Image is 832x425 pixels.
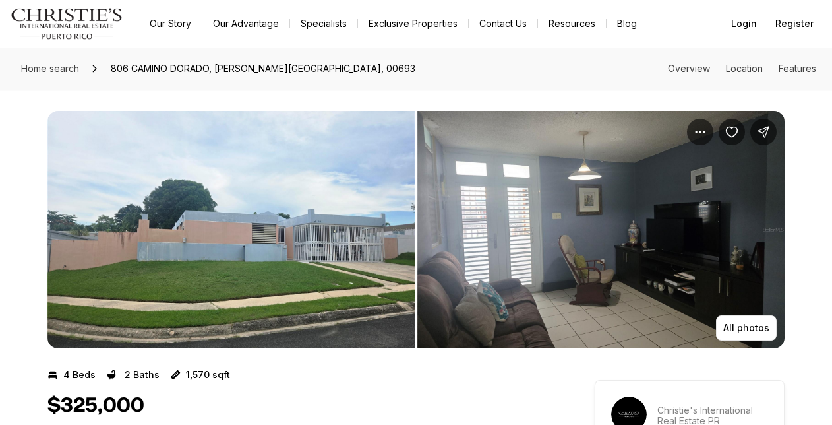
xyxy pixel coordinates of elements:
button: View image gallery [417,111,785,348]
div: Listing Photos [47,111,785,348]
span: 806 CAMINO DORADO, [PERSON_NAME][GEOGRAPHIC_DATA], 00693 [105,58,421,79]
button: All photos [716,315,777,341]
button: Property options [687,119,713,145]
img: logo [11,8,123,40]
button: Save Property: 806 CAMINO DORADO [719,119,745,145]
a: Resources [538,15,606,33]
span: Register [775,18,814,29]
a: Our Story [139,15,202,33]
p: 1,570 sqft [186,370,230,380]
nav: Page section menu [668,63,816,74]
a: Skip to: Overview [668,63,710,74]
a: Skip to: Location [726,63,763,74]
a: Specialists [290,15,357,33]
p: 2 Baths [125,370,160,380]
h1: $325,000 [47,393,144,418]
button: Contact Us [469,15,537,33]
li: 1 of 4 [47,111,415,348]
a: Skip to: Features [779,63,816,74]
p: All photos [723,323,769,333]
span: Login [731,18,757,29]
a: Exclusive Properties [358,15,468,33]
a: Our Advantage [202,15,289,33]
span: Home search [21,63,79,74]
p: 4 Beds [63,370,96,380]
li: 2 of 4 [417,111,785,348]
button: Login [723,11,765,37]
button: Share Property: 806 CAMINO DORADO [750,119,777,145]
a: Home search [16,58,84,79]
button: View image gallery [47,111,415,348]
a: Blog [607,15,647,33]
button: Register [767,11,821,37]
